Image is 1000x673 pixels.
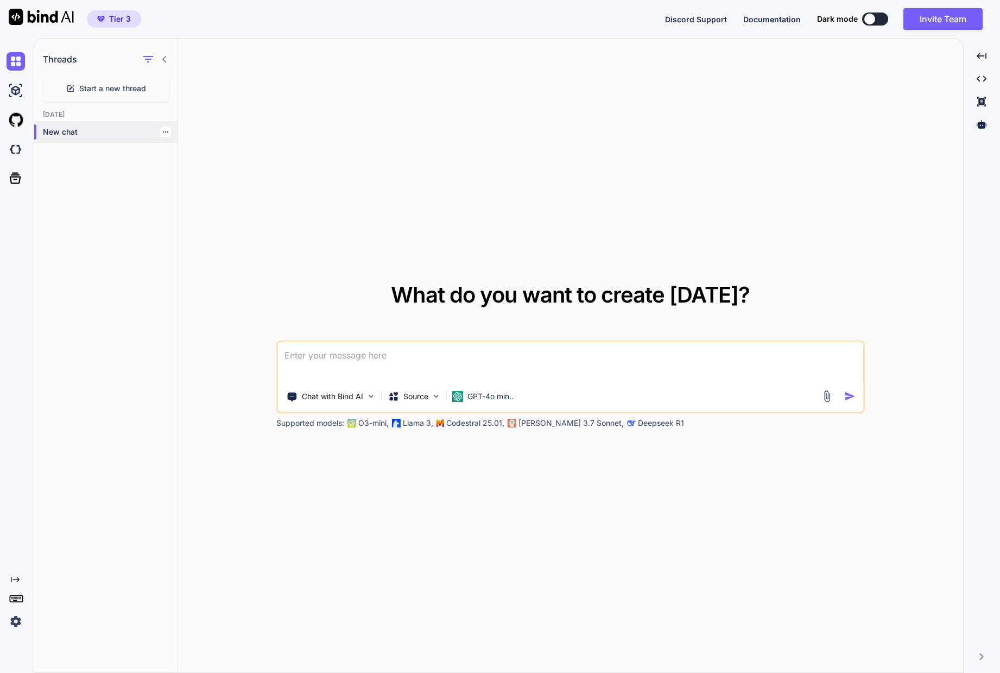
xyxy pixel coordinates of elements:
[508,419,516,427] img: claude
[79,83,146,94] span: Start a new thread
[743,14,801,25] button: Documentation
[392,419,401,427] img: Llama2
[403,391,428,402] p: Source
[7,612,25,631] img: settings
[302,391,363,402] p: Chat with Bind AI
[665,15,727,24] span: Discord Support
[391,281,750,308] span: What do you want to create [DATE]?
[518,418,624,429] p: [PERSON_NAME] 3.7 Sonnet,
[7,140,25,159] img: darkCloudIdeIcon
[452,391,463,402] img: GPT-4o mini
[903,8,983,30] button: Invite Team
[817,14,858,24] span: Dark mode
[7,111,25,129] img: githubLight
[87,10,141,28] button: premiumTier 3
[7,52,25,71] img: chat
[97,16,105,22] img: premium
[467,391,514,402] p: GPT-4o min..
[43,53,77,66] h1: Threads
[844,391,856,402] img: icon
[432,392,441,401] img: Pick Models
[366,392,376,401] img: Pick Tools
[821,390,833,402] img: attachment
[743,15,801,24] span: Documentation
[9,9,74,25] img: Bind AI
[403,418,433,429] p: Llama 3,
[43,127,178,137] p: New chat
[638,418,684,429] p: Deepseek R1
[436,419,444,427] img: Mistral-AI
[358,418,389,429] p: O3-mini,
[627,419,636,427] img: claude
[34,110,178,119] h2: [DATE]
[665,14,727,25] button: Discord Support
[446,418,504,429] p: Codestral 25.01,
[276,418,344,429] p: Supported models:
[7,81,25,100] img: ai-studio
[109,14,131,24] span: Tier 3
[347,419,356,427] img: GPT-4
